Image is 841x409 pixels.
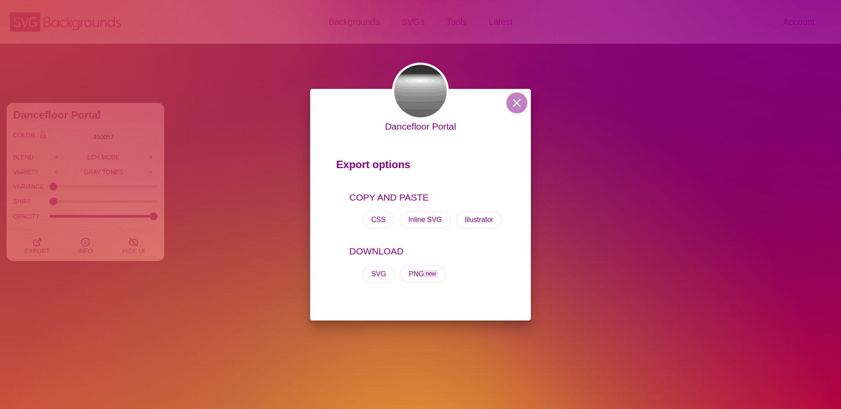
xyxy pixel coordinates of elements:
p: DOWNLOAD [350,244,505,258]
button: SVG [363,265,395,283]
button: PNGnew [400,265,446,283]
img: black and white flat gradient ripple background [392,63,449,120]
button: Illustrator [456,211,502,229]
button: CSS [363,211,395,229]
span: new [424,270,438,278]
p: COPY AND PASTE [350,190,505,204]
button: Inline SVG [399,211,450,229]
p: Dancefloor Portal [385,120,456,134]
p: Export options [336,155,505,179]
